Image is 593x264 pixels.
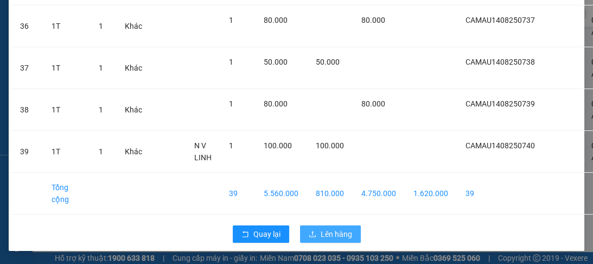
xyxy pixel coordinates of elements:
[253,228,280,240] span: Quay lại
[220,173,255,215] td: 39
[264,16,288,24] span: 80.000
[194,141,212,162] span: N V LINH
[321,228,352,240] span: Lên hàng
[116,89,151,131] td: Khác
[116,47,151,89] td: Khác
[466,141,535,150] span: CAMAU1408250740
[255,173,307,215] td: 5.560.000
[466,16,535,24] span: CAMAU1408250737
[11,89,43,131] td: 38
[99,147,103,156] span: 1
[43,131,90,173] td: 1T
[241,230,249,239] span: rollback
[307,173,353,215] td: 810.000
[361,16,385,24] span: 80.000
[229,58,233,66] span: 1
[99,64,103,72] span: 1
[233,225,289,243] button: rollbackQuay lại
[99,22,103,30] span: 1
[116,131,151,173] td: Khác
[264,99,288,108] span: 80.000
[466,58,535,66] span: CAMAU1408250738
[466,99,535,108] span: CAMAU1408250739
[300,225,361,243] button: uploadLên hàng
[11,5,43,47] td: 36
[309,230,316,239] span: upload
[229,141,233,150] span: 1
[99,105,103,114] span: 1
[405,173,457,215] td: 1.620.000
[457,173,544,215] td: 39
[43,47,90,89] td: 1T
[316,58,340,66] span: 50.000
[43,89,90,131] td: 1T
[43,5,90,47] td: 1T
[229,16,233,24] span: 1
[353,173,405,215] td: 4.750.000
[43,173,90,215] td: Tổng cộng
[361,99,385,108] span: 80.000
[11,47,43,89] td: 37
[316,141,344,150] span: 100.000
[11,131,43,173] td: 39
[264,58,288,66] span: 50.000
[116,5,151,47] td: Khác
[264,141,292,150] span: 100.000
[229,99,233,108] span: 1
